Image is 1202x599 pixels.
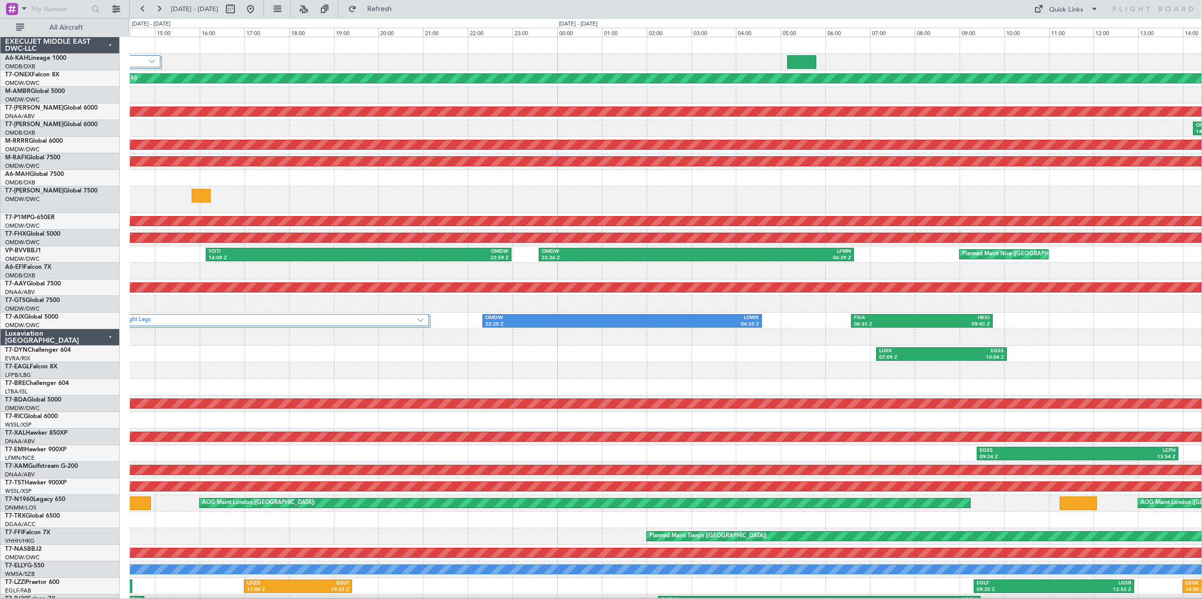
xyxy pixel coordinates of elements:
[485,321,622,328] div: 22:20 Z
[485,315,622,322] div: OMDW
[1078,447,1175,454] div: LCPH
[5,347,71,353] a: T7-DYNChallenger 604
[5,447,25,453] span: T7-EMI
[5,264,24,270] span: A6-EFI
[5,171,30,177] span: A6-MAH
[854,321,922,328] div: 06:35 Z
[879,354,941,361] div: 07:09 Z
[5,421,32,429] a: WSSL/XSP
[5,288,35,296] a: DNAA/ABV
[5,215,30,221] span: T7-P1MP
[5,248,41,254] a: VP-BVVBBJ1
[5,587,31,594] a: EGLF/FAB
[209,248,359,255] div: VDTI
[5,188,98,194] a: T7-[PERSON_NAME]Global 7500
[5,281,61,287] a: T7-AAYGlobal 7500
[5,471,35,478] a: DNAA/ABV
[962,247,1074,262] div: Planned Maint Nice ([GEOGRAPHIC_DATA])
[557,28,602,37] div: 00:00
[298,580,349,587] div: EGLF
[5,380,69,386] a: T7-BREChallenger 604
[378,28,423,37] div: 20:00
[870,28,915,37] div: 07:00
[5,397,27,403] span: T7-BDA
[5,138,29,144] span: M-RRRR
[5,405,40,412] a: OMDW/DWC
[922,315,990,322] div: HKKI
[5,215,55,221] a: T7-P1MPG-650ER
[5,248,27,254] span: VP-BVV
[1004,28,1049,37] div: 10:00
[344,1,404,17] button: Refresh
[5,570,35,578] a: WMSA/SZB
[960,28,1004,37] div: 09:00
[132,20,170,29] div: [DATE] - [DATE]
[5,72,59,78] a: T7-ONEXFalcon 8X
[5,480,66,486] a: T7-TSTHawker 900XP
[5,297,26,304] span: T7-GTS
[5,546,27,552] span: T7-NAS
[980,454,1077,461] div: 09:24 Z
[647,28,692,37] div: 02:00
[5,55,66,61] a: A6-KAHLineage 1000
[5,122,98,128] a: T7-[PERSON_NAME]Global 6000
[5,414,24,420] span: T7-RIC
[5,388,28,395] a: LTBA/ISL
[5,171,64,177] a: A6-MAHGlobal 7500
[5,371,31,379] a: LFPB/LBG
[781,28,825,37] div: 05:00
[289,28,334,37] div: 18:00
[5,504,36,512] a: DNMM/LOS
[1078,454,1175,461] div: 13:54 Z
[825,28,870,37] div: 06:00
[622,321,759,328] div: 04:35 Z
[26,24,106,31] span: All Aircraft
[736,28,781,37] div: 04:00
[5,231,26,237] span: T7-FHX
[5,96,40,104] a: OMDW/DWC
[5,430,26,436] span: T7-XAL
[5,496,33,503] span: T7-N1960
[5,579,59,585] a: T7-LZZIPraetor 600
[359,6,401,13] span: Refresh
[5,155,60,161] a: M-RAFIGlobal 7500
[155,28,200,37] div: 15:00
[5,355,30,362] a: EVRA/RIX
[5,397,61,403] a: T7-BDAGlobal 5000
[298,586,349,593] div: 19:25 Z
[5,88,31,94] span: M-AMBR
[697,255,851,262] div: 06:39 Z
[423,28,468,37] div: 21:00
[247,586,298,593] div: 17:00 Z
[697,248,851,255] div: LFMN
[5,496,65,503] a: T7-N1960Legacy 650
[5,297,60,304] a: T7-GTSGlobal 7500
[5,537,35,545] a: VHHH/HKG
[5,281,27,287] span: T7-AAY
[5,195,40,203] a: OMDW/DWC
[5,414,58,420] a: T7-RICGlobal 6000
[512,28,557,37] div: 23:00
[5,105,63,111] span: T7-[PERSON_NAME]
[879,348,941,355] div: LUKK
[171,5,218,14] span: [DATE] - [DATE]
[5,430,67,436] a: T7-XALHawker 850XP
[5,364,30,370] span: T7-EAGL
[5,122,63,128] span: T7-[PERSON_NAME]
[5,113,35,120] a: DNAA/ABV
[622,315,759,322] div: LOWK
[5,546,42,552] a: T7-NASBBJ2
[5,554,40,561] a: OMDW/DWC
[5,364,57,370] a: T7-EAGLFalcon 8X
[5,447,66,453] a: T7-EMIHawker 900XP
[5,480,25,486] span: T7-TST
[5,239,40,246] a: OMDW/DWC
[5,563,27,569] span: T7-ELLY
[31,2,89,17] input: Trip Number
[915,28,960,37] div: 08:00
[468,28,512,37] div: 22:00
[5,162,40,170] a: OMDW/DWC
[5,155,26,161] span: M-RAFI
[5,463,28,469] span: T7-XAM
[5,530,23,536] span: T7-FFI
